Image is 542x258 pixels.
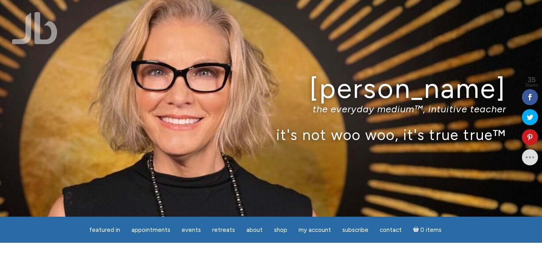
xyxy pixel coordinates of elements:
[246,226,263,234] span: About
[408,221,447,238] a: Cart0 items
[182,226,201,234] span: Events
[127,222,175,238] a: Appointments
[269,222,292,238] a: Shop
[342,226,368,234] span: Subscribe
[12,12,57,44] img: Jamie Butler. The Everyday Medium
[375,222,407,238] a: Contact
[241,222,268,238] a: About
[36,103,506,115] p: the everyday medium™, intuitive teacher
[207,222,240,238] a: Retreats
[413,226,421,234] i: Cart
[420,227,442,233] span: 0 items
[294,222,336,238] a: My Account
[89,226,120,234] span: featured in
[36,73,506,104] h1: [PERSON_NAME]
[380,226,402,234] span: Contact
[131,226,170,234] span: Appointments
[274,226,287,234] span: Shop
[84,222,125,238] a: featured in
[36,126,506,143] p: it's not woo woo, it's true true™
[525,76,538,83] span: 35
[177,222,206,238] a: Events
[212,226,235,234] span: Retreats
[337,222,373,238] a: Subscribe
[299,226,331,234] span: My Account
[525,83,538,87] span: Shares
